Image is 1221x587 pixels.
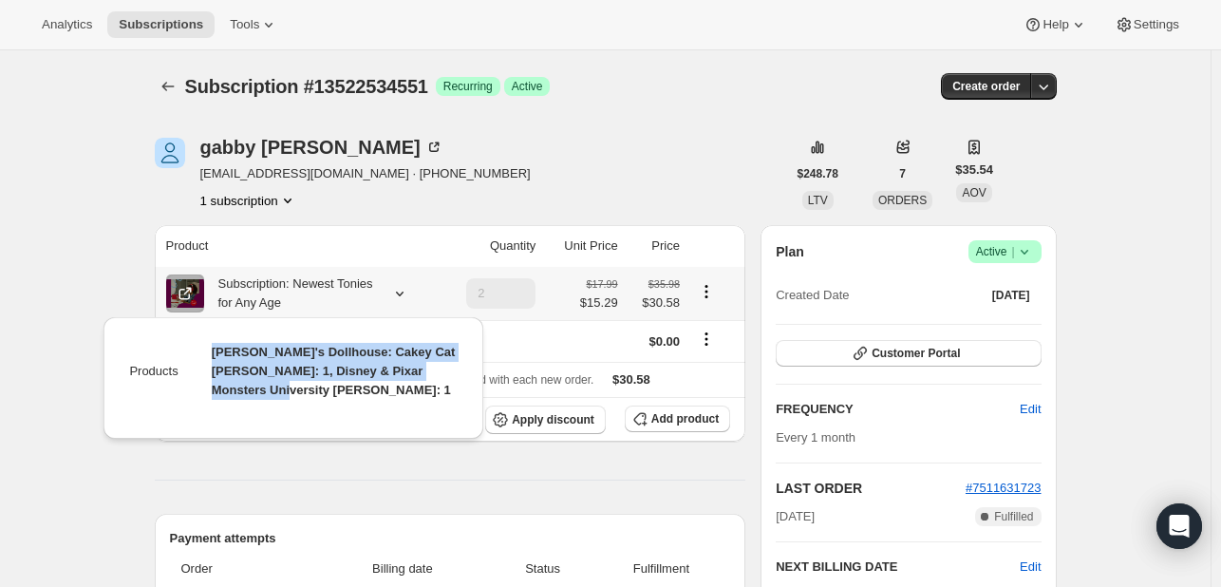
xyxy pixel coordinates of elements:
button: Create order [941,73,1031,100]
span: $248.78 [798,166,838,181]
button: Subscriptions [107,11,215,38]
button: Add product [625,406,730,432]
span: Active [512,79,543,94]
span: [PERSON_NAME]'s Dollhouse: Cakey Cat [PERSON_NAME]: 1, Disney & Pixar Monsters University [PERSON... [212,345,456,397]
span: gabby parris [155,138,185,168]
button: Analytics [30,11,103,38]
div: Subscription: Newest Tonies for Any Age [204,275,375,312]
span: $0.00 [648,334,680,349]
button: $248.78 [786,161,850,187]
button: Customer Portal [776,340,1041,367]
button: Shipping actions [691,329,722,350]
span: Settings [1134,17,1179,32]
a: #7511631723 [966,481,1042,495]
span: Tools [230,17,259,32]
span: [DATE] [992,288,1030,303]
th: Unit Price [541,225,623,267]
div: gabby [PERSON_NAME] [200,138,443,157]
span: Analytics [42,17,92,32]
span: Recurring [443,79,493,94]
span: Fulfillment [604,559,720,578]
span: $15.29 [580,293,618,312]
span: 7 [899,166,906,181]
small: $35.98 [648,278,680,290]
span: | [1011,244,1014,259]
button: Product actions [691,281,722,302]
h2: Plan [776,242,804,261]
span: Subscription #13522534551 [185,76,428,97]
h2: Payment attempts [170,529,731,548]
button: Edit [1008,394,1052,425]
div: Open Intercom Messenger [1156,503,1202,549]
span: Subscriptions [119,17,203,32]
span: [DATE] [776,507,815,526]
span: ORDERS [878,194,927,207]
h2: FREQUENCY [776,400,1020,419]
button: Help [1012,11,1099,38]
span: $35.54 [955,161,993,180]
span: Apply discount [512,412,594,427]
th: Product [155,225,441,267]
h2: NEXT BILLING DATE [776,558,1020,577]
span: Every 1 month [776,430,855,445]
button: Settings [1103,11,1191,38]
th: Price [624,225,686,267]
span: AOV [962,186,986,199]
button: 7 [888,161,917,187]
span: $30.58 [612,372,650,387]
td: Products [128,342,178,415]
span: Edit [1020,400,1041,419]
span: Billing date [323,559,481,578]
button: Edit [1020,558,1041,577]
span: Add product [651,411,719,426]
th: Quantity [440,225,541,267]
button: #7511631723 [966,479,1042,498]
button: Tools [218,11,290,38]
span: Created Date [776,286,849,305]
button: Apply discount [485,406,606,434]
small: $17.99 [587,278,618,290]
span: Customer Portal [872,346,960,361]
span: [EMAIL_ADDRESS][DOMAIN_NAME] · [PHONE_NUMBER] [200,164,531,183]
span: $30.58 [629,293,680,312]
span: Help [1043,17,1068,32]
span: Status [494,559,592,578]
span: LTV [808,194,828,207]
button: Subscriptions [155,73,181,100]
span: Fulfilled [994,509,1033,524]
button: [DATE] [981,282,1042,309]
h2: LAST ORDER [776,479,966,498]
span: Active [976,242,1034,261]
span: Create order [952,79,1020,94]
button: Product actions [200,191,297,210]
